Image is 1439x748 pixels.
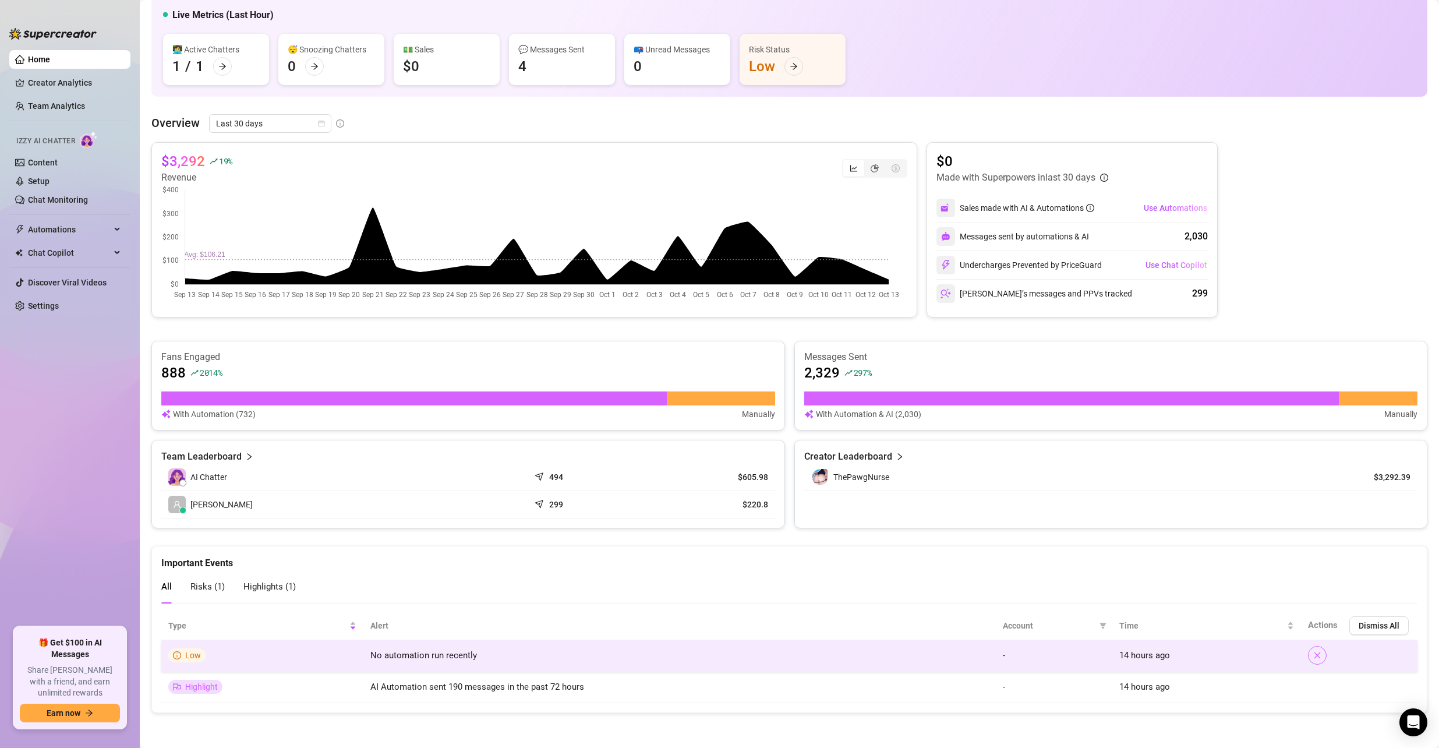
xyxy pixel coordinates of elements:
span: 297 % [854,367,872,378]
a: Team Analytics [28,101,85,111]
span: calendar [318,120,325,127]
span: - [1003,650,1005,661]
div: 1 [172,57,181,76]
article: $0 [936,152,1108,171]
span: flag [173,683,181,691]
span: Risks ( 1 ) [190,581,225,592]
article: Fans Engaged [161,351,775,364]
th: Type [161,612,363,640]
div: 💵 Sales [403,43,490,56]
span: Type [168,619,347,632]
div: $0 [403,57,419,76]
a: Home [28,55,50,64]
a: Setup [28,177,50,186]
article: Revenue [161,171,232,185]
article: Manually [1384,408,1417,421]
a: Content [28,158,58,167]
div: Sales made with AI & Automations [960,202,1094,214]
span: thunderbolt [15,225,24,234]
img: logo-BBDzfeDw.svg [9,28,97,40]
th: Alert [363,612,996,640]
img: svg%3e [804,408,814,421]
article: Made with Superpowers in last 30 days [936,171,1095,185]
span: arrow-right [790,62,798,70]
span: rise [190,369,199,377]
div: Undercharges Prevented by PriceGuard [936,256,1102,274]
img: izzy-ai-chatter-avatar-DDCN_rTZ.svg [168,468,186,486]
div: Risk Status [749,43,836,56]
div: 👩‍💻 Active Chatters [172,43,260,56]
span: right [245,450,253,464]
a: Creator Analytics [28,73,121,92]
span: 🎁 Get $100 in AI Messages [20,637,120,660]
div: Messages sent by automations & AI [936,227,1089,246]
span: filter [1097,617,1109,634]
span: Highlights ( 1 ) [243,581,296,592]
span: pie-chart [871,164,879,172]
span: 14 hours ago [1119,650,1170,661]
span: Chat Copilot [28,244,111,262]
article: With Automation (732) [173,408,256,421]
article: Overview [151,114,200,132]
img: AI Chatter [80,131,98,148]
article: Team Leaderboard [161,450,242,464]
span: info-circle [173,651,181,659]
span: 19 % [219,156,232,167]
article: 494 [549,471,563,483]
div: 0 [634,57,642,76]
article: 299 [549,499,563,510]
span: Automations [28,220,111,239]
span: Earn now [47,708,80,718]
div: 299 [1192,287,1208,301]
span: arrow-right [85,709,93,717]
span: Time [1119,619,1285,632]
span: info-circle [336,119,344,128]
span: All [161,581,172,592]
span: Actions [1308,620,1338,630]
span: AI Automation sent 190 messages in the past 72 hours [370,682,584,692]
span: rise [210,157,218,165]
div: [PERSON_NAME]’s messages and PPVs tracked [936,284,1132,303]
article: Creator Leaderboard [804,450,892,464]
span: right [896,450,904,464]
span: Highlight [185,682,218,691]
a: Discover Viral Videos [28,278,107,287]
button: Use Automations [1143,199,1208,217]
button: Earn nowarrow-right [20,704,120,722]
article: Manually [742,408,775,421]
article: $220.8 [659,499,768,510]
span: Dismiss All [1359,621,1399,630]
span: - [1003,682,1005,692]
div: 😴 Snoozing Chatters [288,43,375,56]
span: AI Chatter [190,471,227,484]
button: Dismiss All [1349,616,1409,635]
article: $3,292 [161,152,205,171]
article: Messages Sent [804,351,1418,364]
div: Important Events [161,546,1417,570]
div: Open Intercom Messenger [1399,708,1427,736]
span: Use Chat Copilot [1145,260,1207,270]
article: $3,292.39 [1357,471,1410,483]
span: info-circle [1086,204,1094,212]
a: Chat Monitoring [28,195,88,204]
span: Account [1003,619,1095,632]
div: 0 [288,57,296,76]
img: svg%3e [941,260,951,270]
span: ThePawgNurse [833,472,889,482]
img: svg%3e [941,288,951,299]
span: info-circle [1100,174,1108,182]
span: dollar-circle [892,164,900,172]
span: arrow-right [310,62,319,70]
span: Share [PERSON_NAME] with a friend, and earn unlimited rewards [20,665,120,699]
img: Chat Copilot [15,249,23,257]
span: arrow-right [218,62,227,70]
div: 1 [196,57,204,76]
article: 888 [161,364,186,382]
th: Time [1112,612,1301,640]
article: $605.98 [659,471,768,483]
article: With Automation & AI (2,030) [816,408,921,421]
span: line-chart [850,164,858,172]
button: Use Chat Copilot [1145,256,1208,274]
div: 2,030 [1185,230,1208,244]
span: filter [1099,622,1106,629]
